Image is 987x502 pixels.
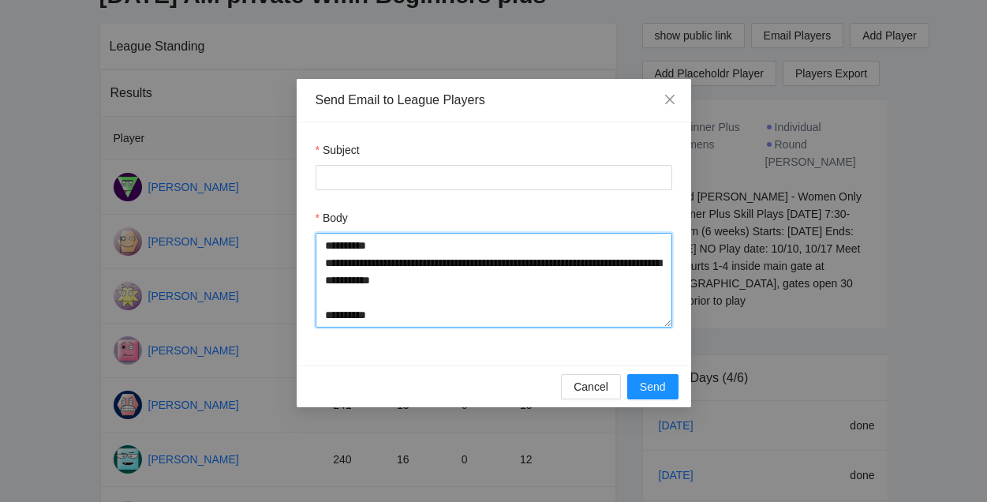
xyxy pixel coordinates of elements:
span: close [664,93,676,106]
div: Send Email to League Players [316,92,672,109]
span: Cancel [574,378,608,395]
span: Send [640,378,666,395]
textarea: Body [316,233,672,328]
button: Send [627,374,679,399]
button: Close [649,79,691,122]
input: Subject [316,165,672,190]
button: Cancel [561,374,621,399]
label: Body [316,209,348,227]
label: Subject [316,141,360,159]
